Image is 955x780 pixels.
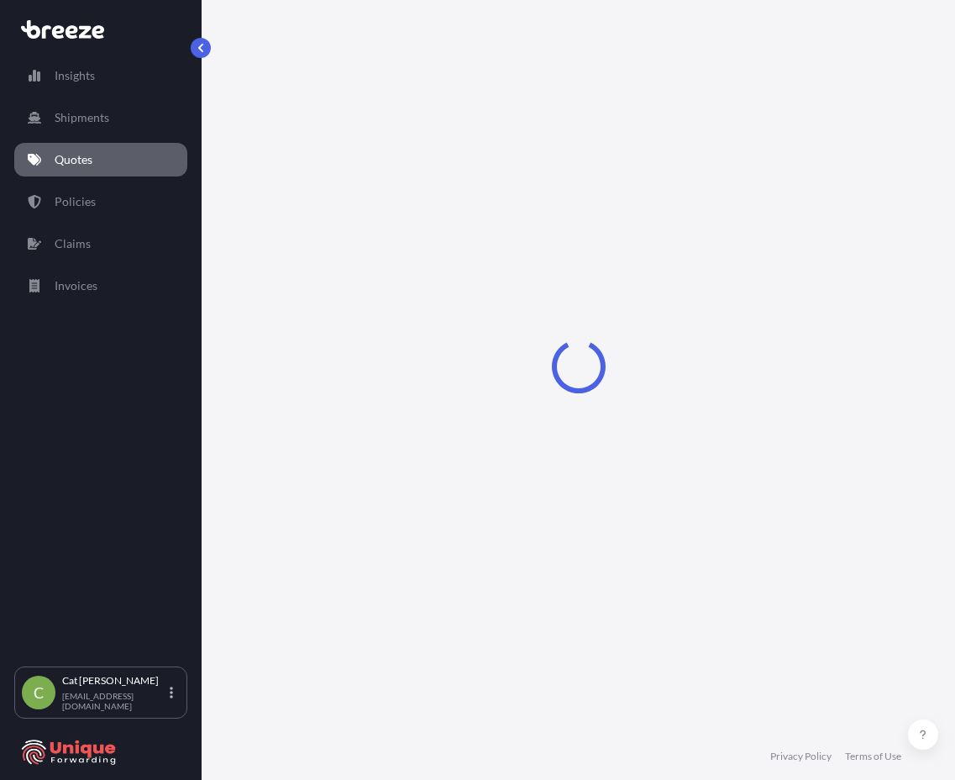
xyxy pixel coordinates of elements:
a: Privacy Policy [770,750,832,763]
a: Quotes [14,143,187,177]
a: Shipments [14,101,187,134]
span: C [34,684,44,701]
a: Terms of Use [845,750,901,763]
p: Invoices [55,277,97,294]
img: organization-logo [21,739,118,766]
a: Policies [14,185,187,219]
a: Claims [14,227,187,261]
p: [EMAIL_ADDRESS][DOMAIN_NAME] [62,691,166,711]
p: Shipments [55,109,109,126]
p: Policies [55,193,96,210]
p: Cat [PERSON_NAME] [62,674,166,688]
p: Insights [55,67,95,84]
p: Quotes [55,151,92,168]
p: Claims [55,235,91,252]
a: Insights [14,59,187,92]
a: Invoices [14,269,187,303]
